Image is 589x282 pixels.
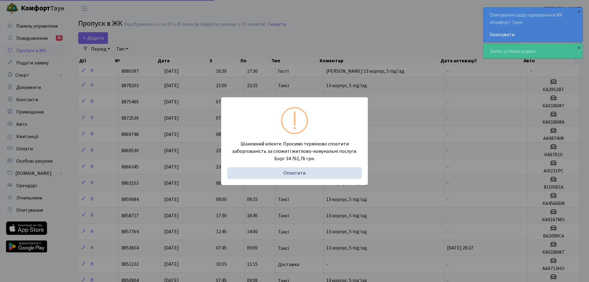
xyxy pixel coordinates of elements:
[227,167,362,179] a: Оплатити
[576,44,582,51] div: ×
[483,44,583,59] div: Запис успішно додано.
[227,140,362,179] div: Шановний клієнте. Просимо терміново сплатити заборгованість за спожиті житлово-комунальні послуги...
[490,31,576,38] a: Голосувати
[483,8,583,42] div: Опитування щодо паркування в ЖК «Комфорт Таун»
[576,8,582,14] div: ×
